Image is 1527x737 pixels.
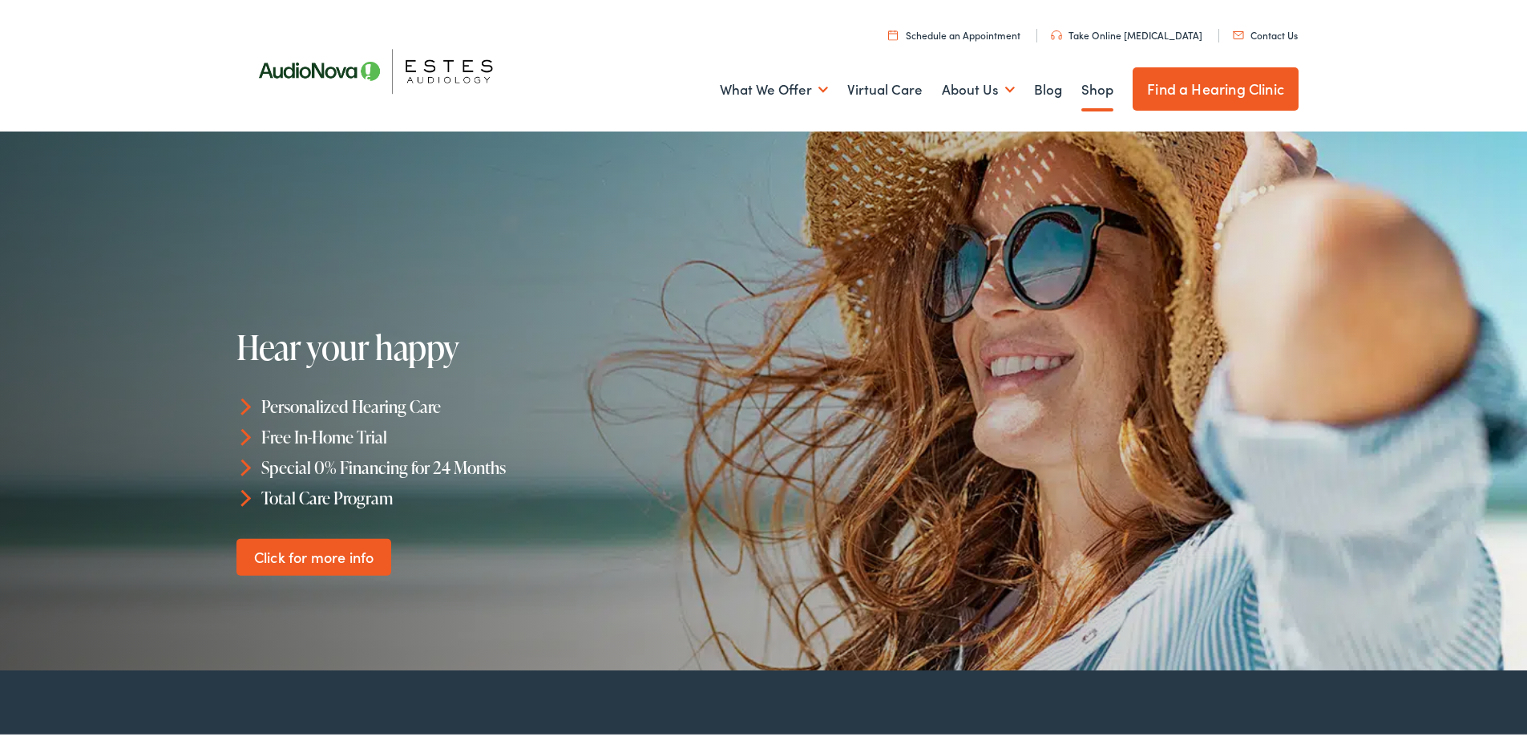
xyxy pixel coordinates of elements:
[1051,25,1202,38] a: Take Online [MEDICAL_DATA]
[1034,57,1062,116] a: Blog
[236,388,771,419] li: Personalized Hearing Care
[1081,57,1113,116] a: Shop
[236,535,391,573] a: Click for more info
[942,57,1015,116] a: About Us
[720,57,828,116] a: What We Offer
[236,419,771,449] li: Free In-Home Trial
[888,25,1020,38] a: Schedule an Appointment
[236,479,771,509] li: Total Care Program
[847,57,923,116] a: Virtual Care
[236,326,724,362] h1: Hear your happy
[236,449,771,480] li: Special 0% Financing for 24 Months
[1133,64,1299,107] a: Find a Hearing Clinic
[1233,28,1244,36] img: utility icon
[1233,25,1298,38] a: Contact Us
[888,26,898,37] img: utility icon
[1051,27,1062,37] img: utility icon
